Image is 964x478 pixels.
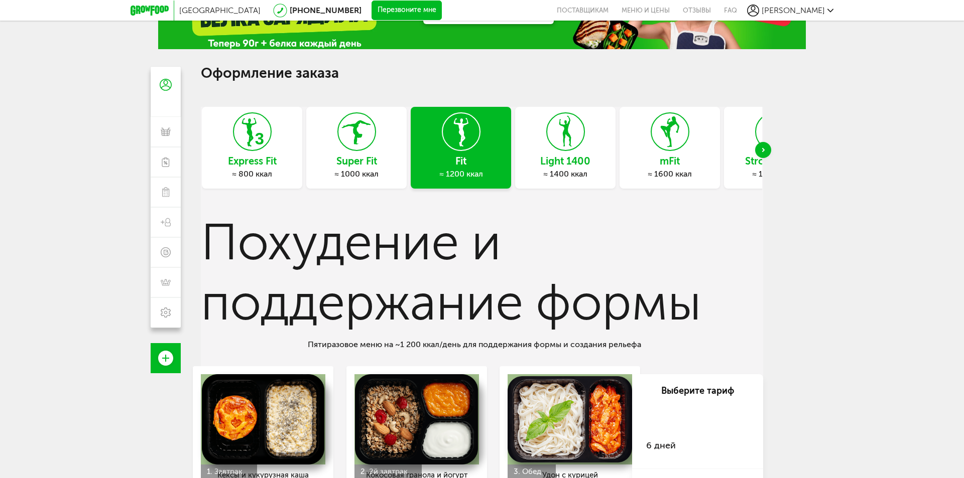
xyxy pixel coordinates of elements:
div: ≈ 1600 ккал [620,169,720,179]
h3: mFit [620,155,720,167]
span: [PERSON_NAME] [762,6,825,15]
h3: Fit [411,155,511,167]
a: [PHONE_NUMBER] [290,6,361,15]
img: Кокосовая гранола и йогурт [354,374,479,464]
div: Next slide [755,142,771,158]
div: ≈ 1200 ккал [411,169,511,179]
div: ≈ 1000 ккал [306,169,407,179]
div: ≈ 1400 ккал [515,169,616,179]
img: Удон с курицей [508,374,632,464]
span: 2 дня [646,414,669,425]
button: Перезвоните мне [372,1,442,21]
h3: Похудение и поддержание формы [201,212,763,333]
span: 6 дней [646,440,676,451]
div: Выберите тариф [640,384,755,397]
div: ≈ 800 ккал [202,169,302,179]
div: ≈ 1800 ккал [724,169,824,179]
h3: Light 1400 [515,155,616,167]
span: [GEOGRAPHIC_DATA] [179,6,261,15]
h3: Super Fit [306,155,407,167]
div: Пятиразовое меню на ~1 200 ккал/день для поддержания формы и создания рельефа [308,339,656,351]
h3: Strong 1800 [724,155,824,167]
h1: Оформление заказа [201,67,763,80]
h3: Express Fit [202,155,302,167]
img: Кексы и кукурузная каша [201,374,325,464]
